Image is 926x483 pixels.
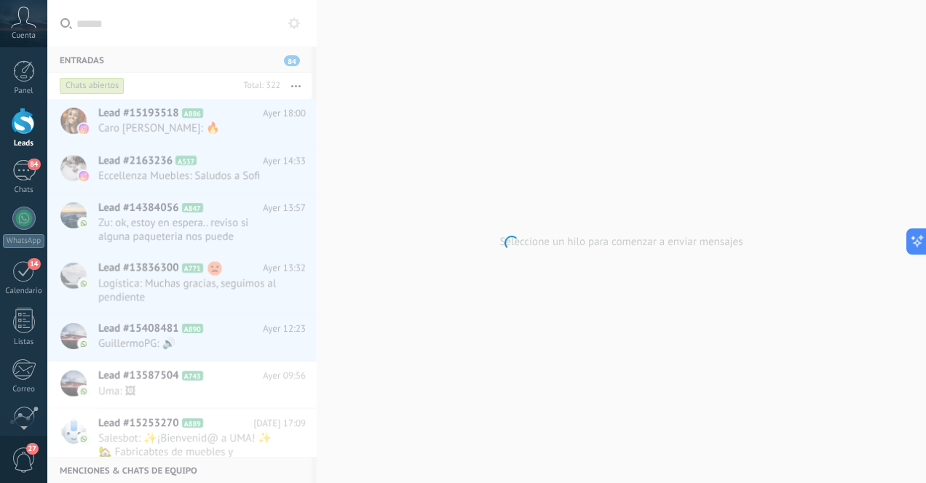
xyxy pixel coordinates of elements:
div: Listas [3,338,45,347]
div: Panel [3,87,45,96]
div: Calendario [3,287,45,296]
span: 14 [28,258,40,270]
div: Leads [3,139,45,148]
div: Correo [3,385,45,394]
div: WhatsApp [3,234,44,248]
span: Cuenta [12,31,36,41]
div: Chats [3,185,45,195]
span: 27 [26,443,39,455]
span: 84 [28,159,40,170]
